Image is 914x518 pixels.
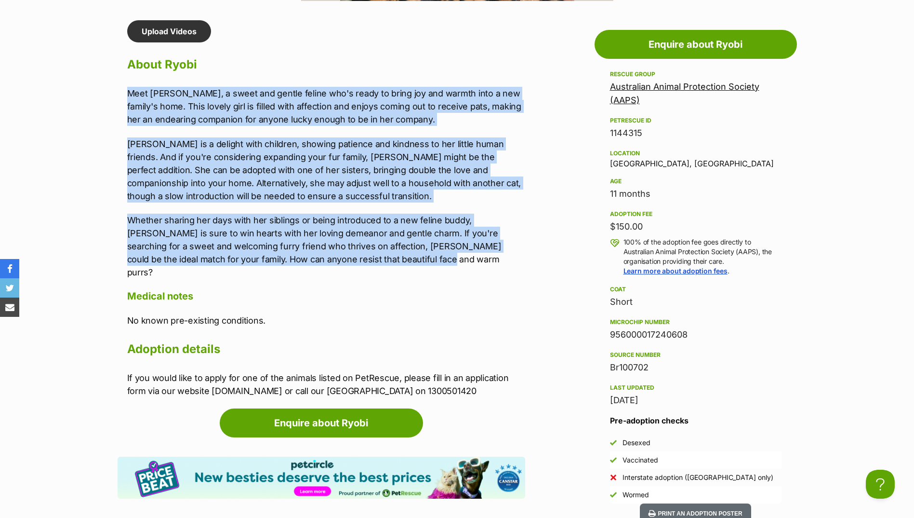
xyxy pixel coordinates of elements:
img: Pet Circle promo banner [118,457,525,499]
img: Yes [610,439,617,446]
a: Australian Animal Protection Society (AAPS) [610,82,759,105]
div: 11 months [610,187,782,201]
div: $150.00 [610,220,782,233]
div: Interstate adoption ([GEOGRAPHIC_DATA] only) [623,473,773,482]
div: Wormed [623,490,649,500]
div: Microchip number [610,318,782,326]
p: [PERSON_NAME] is a delight with children, showing patience and kindness to her little human frien... [127,137,525,203]
div: [GEOGRAPHIC_DATA], [GEOGRAPHIC_DATA] [610,148,782,168]
h2: About Ryobi [127,54,525,75]
div: [DATE] [610,394,782,407]
img: consumer-privacy-logo.png [1,1,9,9]
div: Vaccinated [623,455,658,465]
img: No [610,474,617,481]
div: Age [610,177,782,185]
img: iconc.png [457,0,466,8]
div: Source number [610,351,782,359]
div: Rescue group [610,70,782,78]
h2: Adoption details [127,339,525,360]
div: Last updated [610,384,782,392]
iframe: Help Scout Beacon - Open [866,470,895,499]
img: Yes [610,491,617,498]
h3: Pre-adoption checks [610,415,782,426]
div: Location [610,150,782,157]
p: Meet [PERSON_NAME], a sweet and gentle feline who's ready to bring joy and warmth into a new fami... [127,87,525,126]
p: No known pre-existing conditions. [127,314,525,327]
div: 956000017240608 [610,328,782,341]
div: Short [610,295,782,309]
a: Learn more about adoption fees [623,267,728,275]
div: Br100702 [610,361,782,374]
a: Enquire about Ryobi [595,30,797,59]
a: Privacy Notification [458,1,467,9]
div: Adoption fee [610,210,782,218]
div: 1144315 [610,126,782,140]
a: Upload Videos [127,20,211,42]
h4: Medical notes [127,290,525,302]
div: Coat [610,286,782,293]
div: Desexed [623,438,650,448]
img: consumer-privacy-logo.png [459,1,466,9]
a: Enquire about Ryobi [220,409,423,437]
p: Whether sharing her days with her siblings or being introduced to a new feline buddy, [PERSON_NAM... [127,214,525,279]
div: PetRescue ID [610,117,782,124]
p: 100% of the adoption fee goes directly to Australian Animal Protection Society (AAPS), the organi... [623,237,782,276]
img: Yes [610,457,617,463]
p: If you would like to apply for one of the animals listed on PetRescue, please fill in an applicat... [127,371,525,397]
